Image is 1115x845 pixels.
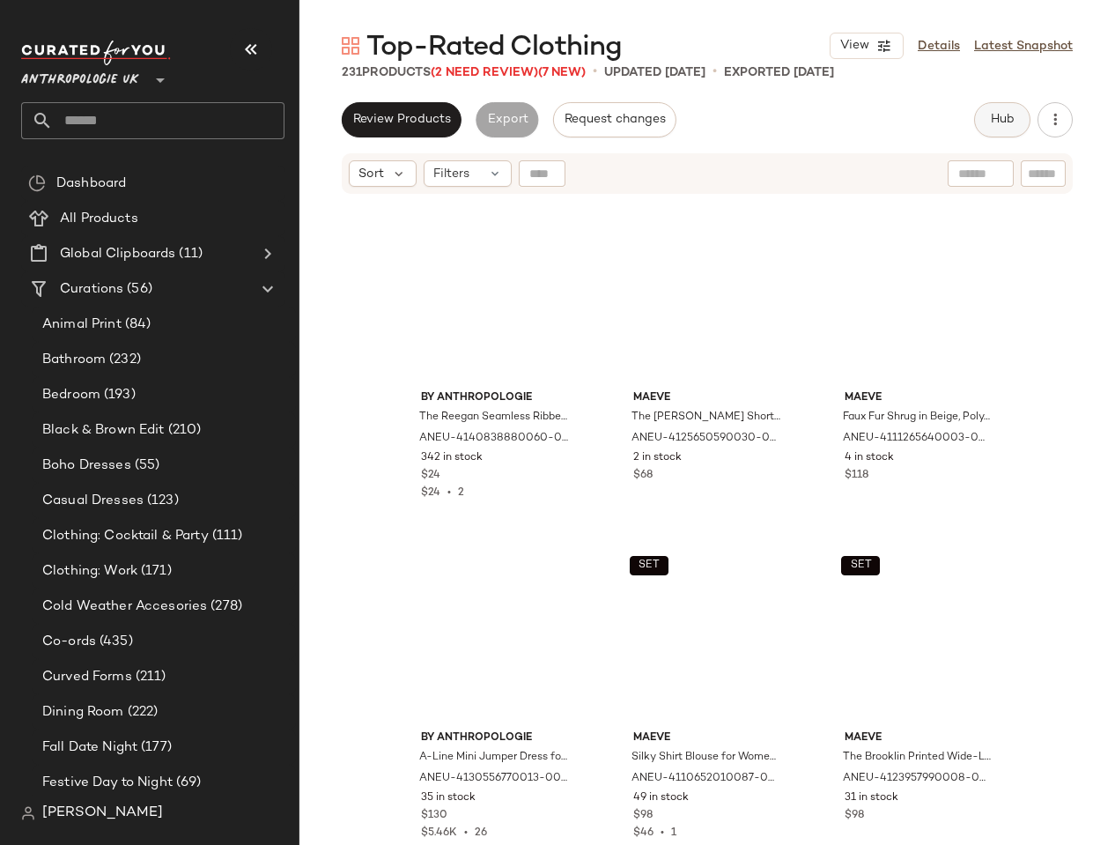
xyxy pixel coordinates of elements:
span: • [457,827,475,839]
span: (278) [207,597,242,617]
span: A-Line Mini Jumper Dress for Women in Brown, Polyester/Acrylic/Polyamide, Size 1 X by Anthropologie [419,750,568,766]
span: (55) [131,456,160,476]
span: Black & Brown Edit [42,420,165,441]
span: (211) [132,667,166,687]
span: (222) [124,702,159,723]
p: updated [DATE] [604,63,705,82]
span: (69) [173,773,202,793]
span: Maeve [845,730,993,746]
span: Maeve [845,390,993,406]
span: • [440,487,458,499]
img: svg%3e [28,174,46,192]
span: ANEU-4123957990008-000-041 [843,771,992,787]
span: Curations [60,279,123,300]
span: ANEU-4140838880060-000-001 [419,431,568,447]
span: 26 [475,827,487,839]
span: • [653,827,671,839]
span: Top-Rated Clothing [366,30,622,65]
span: Bathroom [42,350,106,370]
span: $5.46K [421,827,457,839]
span: (193) [100,385,136,405]
span: Casual Dresses [42,491,144,511]
span: Clothing: Cocktail & Party [42,526,209,546]
span: The Brooklin Printed Wide-Leg Pull-On Trousers Pants in Blue, Viscose, Size Large by Maeve at Ant... [843,750,992,766]
span: Co-ords [42,632,96,652]
span: 49 in stock [633,790,689,806]
span: (111) [209,526,243,546]
span: 2 [458,487,464,499]
span: $98 [633,808,653,824]
span: Festive Day to Night [42,773,173,793]
span: Silky Shirt Blouse for Women in Blue, Viscose, Size Small by Maeve at Anthropologie [631,750,780,766]
span: (171) [137,561,172,582]
span: • [713,62,717,83]
span: (11) [175,244,203,264]
span: 35 in stock [421,790,476,806]
span: 1 [671,827,676,839]
span: [PERSON_NAME] [42,803,163,824]
button: View [830,33,904,59]
a: Latest Snapshot [974,37,1073,56]
button: Review Products [342,102,462,137]
span: Curved Forms [42,667,132,687]
button: SET [630,556,668,575]
span: Clothing: Work [42,561,137,582]
span: 4 in stock [845,450,894,466]
span: Anthropologie UK [21,60,139,92]
span: (84) [122,315,151,335]
span: By Anthropologie [421,730,570,746]
button: Hub [974,102,1030,137]
img: svg%3e [21,806,35,820]
span: Maeve [633,730,782,746]
img: svg%3e [342,37,359,55]
span: Filters [433,165,469,183]
span: $24 [421,487,440,499]
span: $68 [633,468,653,484]
span: $118 [845,468,868,484]
span: By Anthropologie [421,390,570,406]
span: (2 Need Review) [431,66,538,79]
span: Cold Weather Accesories [42,597,207,617]
span: $130 [421,808,447,824]
span: (56) [123,279,152,300]
span: The [PERSON_NAME] Shorts: Magic Fabric Edition for Women in Green, Cotton/Linen/Viscose, Size 32 ... [631,410,780,426]
span: $24 [421,468,440,484]
span: SET [849,560,871,572]
span: (210) [165,420,202,441]
span: (7 New) [538,66,586,79]
span: Boho Dresses [42,456,131,476]
button: SET [841,556,880,575]
span: Global Clipboards [60,244,175,264]
a: Details [918,37,960,56]
button: Request changes [553,102,676,137]
span: (435) [96,632,133,652]
span: (177) [137,738,172,758]
span: ANEU-4130556770013-000-020 [419,771,568,787]
span: SET [638,560,660,572]
span: Bedroom [42,385,100,405]
span: $98 [845,808,864,824]
span: The Reegan Seamless Ribbed Cropped Tank Top in Black, Nylon/Elastane, Size Large/XL by Anthropologie [419,410,568,426]
div: Products [342,63,586,82]
span: (123) [144,491,179,511]
span: Review Products [352,113,451,127]
span: 31 in stock [845,790,898,806]
span: View [839,39,869,53]
span: Fall Date Night [42,738,137,758]
img: cfy_white_logo.C9jOOHJF.svg [21,41,171,65]
span: ANEU-4111265640003-000-012 [843,431,992,447]
span: Faux Fur Shrug in Beige, Polyester/Cotton/Elastane, Size XS by Maeve at Anthropologie [843,410,992,426]
p: Exported [DATE] [724,63,834,82]
span: 342 in stock [421,450,483,466]
span: All Products [60,209,138,229]
span: 231 [342,66,362,79]
span: Request changes [564,113,666,127]
span: Maeve [633,390,782,406]
span: Sort [358,165,384,183]
span: • [593,62,597,83]
span: Dining Room [42,702,124,723]
span: 2 in stock [633,450,682,466]
span: (232) [106,350,141,370]
span: ANEU-4125650590030-000-031 [631,431,780,447]
span: Hub [990,113,1015,127]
